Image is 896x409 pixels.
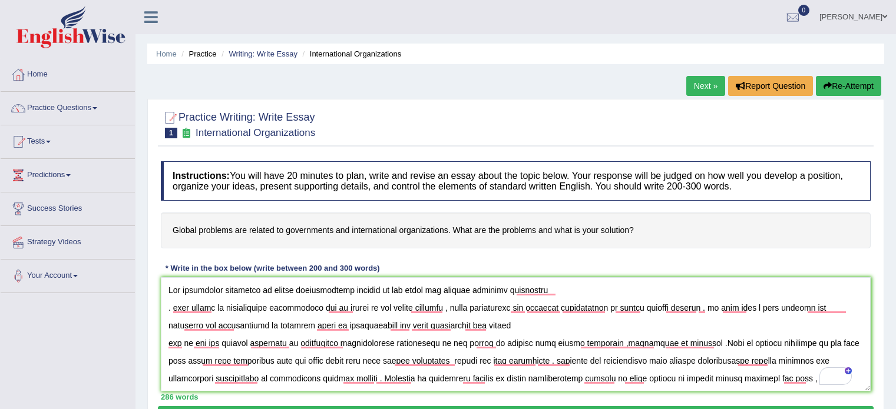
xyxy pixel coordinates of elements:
small: Exam occurring question [180,128,193,139]
a: Practice Questions [1,92,135,121]
a: Tests [1,125,135,155]
span: 1 [165,128,177,138]
a: Your Account [1,260,135,289]
h2: Practice Writing: Write Essay [161,109,315,138]
a: Writing: Write Essay [229,49,297,58]
div: 286 words [161,391,871,403]
li: Practice [178,48,216,59]
a: Home [1,58,135,88]
h4: Global problems are related to governments and international organizations. What are the problems... [161,212,871,248]
a: Success Stories [1,192,135,222]
a: Home [156,49,177,58]
small: International Organizations [196,127,315,138]
button: Report Question [728,76,813,96]
h4: You will have 20 minutes to plan, write and revise an essay about the topic below. Your response ... [161,161,871,201]
button: Re-Attempt [816,76,881,96]
a: Predictions [1,159,135,188]
a: Next » [686,76,725,96]
b: Instructions: [173,171,230,181]
li: International Organizations [300,48,402,59]
span: 0 [798,5,810,16]
textarea: To enrich screen reader interactions, please activate Accessibility in Grammarly extension settings [161,277,871,391]
div: * Write in the box below (write between 200 and 300 words) [161,263,384,274]
a: Strategy Videos [1,226,135,255]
